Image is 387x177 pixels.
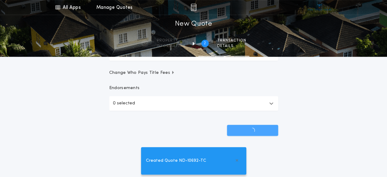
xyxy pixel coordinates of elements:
[113,100,135,107] p: 0 selected
[157,44,185,49] span: information
[109,96,278,111] button: 0 selected
[308,4,331,10] img: vs-icon
[146,157,206,164] span: Created Quote ND-10692-TC
[175,19,212,29] h1: New Quote
[204,41,206,46] h2: 2
[191,4,196,11] img: img
[109,85,278,91] p: Endorsements
[217,38,246,43] span: Transaction
[217,44,246,49] span: details
[109,70,175,76] span: Change Who Pays Title Fees
[109,70,278,76] button: Change Who Pays Title Fees
[157,38,185,43] span: Property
